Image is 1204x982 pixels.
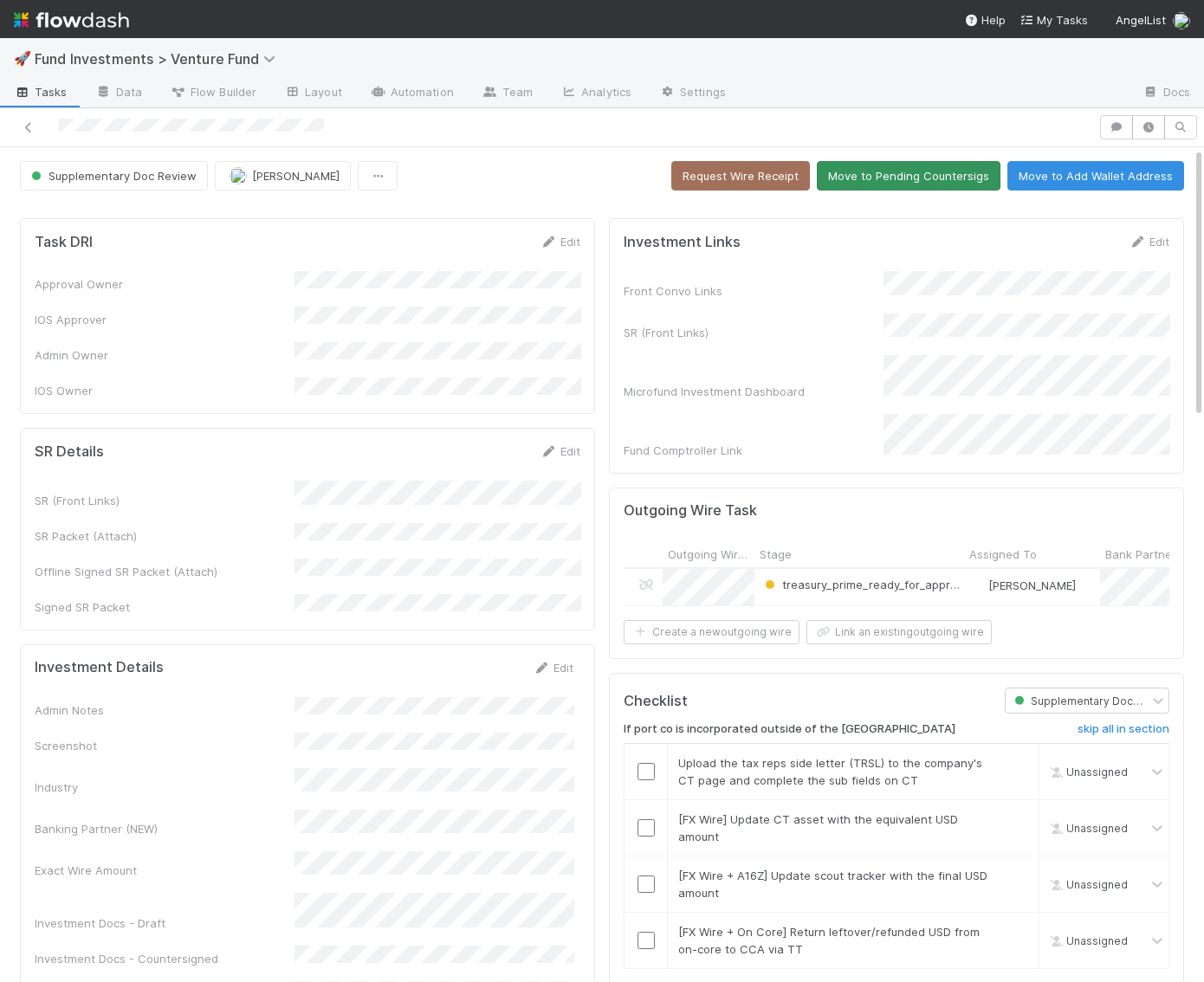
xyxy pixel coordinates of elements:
span: Supplementary Doc Review [1011,695,1174,707]
span: Tasks [14,83,68,100]
a: Flow Builder [156,80,270,107]
div: Screenshot [35,737,295,754]
span: Supplementary Doc Review [28,169,197,183]
span: Unassigned [1045,934,1128,947]
div: SR (Front Links) [35,492,295,509]
span: Upload the tax reps side letter (TRSL) to the company's CT page and complete the sub fields on CT [678,756,982,787]
div: Exact Wire Amount [35,862,295,879]
a: My Tasks [1020,11,1088,29]
h5: Task DRI [35,234,93,251]
div: Signed SR Packet [35,598,295,616]
a: skip all in section [1078,722,1169,743]
div: Investment Docs - Draft [35,914,295,932]
img: logo-inverted-e16ddd16eac7371096b0.svg [14,5,129,35]
a: Team [468,80,547,107]
span: Stage [760,546,792,563]
a: Data [81,80,156,107]
div: Front Convo Links [624,282,884,300]
a: Edit [540,444,580,458]
div: [PERSON_NAME] [971,577,1076,594]
span: Bank Partner [1105,546,1176,563]
a: Analytics [547,80,645,107]
a: Automation [356,80,468,107]
span: AngelList [1116,13,1166,27]
div: SR (Front Links) [624,324,884,341]
span: Assigned To [969,546,1037,563]
span: [FX Wire] Update CT asset with the equivalent USD amount [678,812,958,843]
div: Help [964,11,1006,29]
h6: skip all in section [1078,722,1169,736]
button: Link an existingoutgoing wire [806,620,992,644]
img: avatar_3ada3d7a-7184-472b-a6ff-1830e1bb1afd.png [972,578,986,592]
div: Investment Docs - Countersigned [35,950,295,967]
div: SR Packet (Attach) [35,527,295,545]
span: [PERSON_NAME] [988,578,1076,592]
button: [PERSON_NAME] [215,161,351,191]
a: Docs [1129,80,1204,107]
span: Unassigned [1045,878,1128,891]
div: Approval Owner [35,275,295,293]
h5: Checklist [624,693,688,710]
span: treasury_prime_ready_for_approval [761,578,973,591]
div: Industry [35,778,295,796]
span: [FX Wire + On Core] Return leftover/refunded USD from on-core to CCA via TT [678,925,980,956]
h6: If port co is incorporated outside of the [GEOGRAPHIC_DATA] [624,722,956,736]
div: IOS Approver [35,311,295,328]
button: Request Wire Receipt [671,161,810,191]
img: avatar_041b9f3e-9684-4023-b9b7-2f10de55285d.png [1173,12,1190,29]
a: Edit [533,661,573,675]
span: My Tasks [1020,13,1088,27]
span: [FX Wire + A16Z] Update scout tracker with the final USD amount [678,869,987,900]
div: treasury_prime_ready_for_approval [761,576,964,593]
span: Outgoing Wire ID [668,546,750,563]
span: Flow Builder [170,83,256,100]
button: Move to Add Wallet Address [1007,161,1184,191]
div: Microfund Investment Dashboard [624,383,884,400]
h5: Outgoing Wire Task [624,502,757,520]
img: avatar_9d20afb4-344c-4512-8880-fee77f5fe71b.png [230,167,247,184]
span: 🚀 [14,51,31,66]
a: Edit [1129,235,1169,249]
button: Create a newoutgoing wire [624,620,799,644]
span: Unassigned [1045,766,1128,778]
div: Admin Owner [35,346,295,364]
h5: SR Details [35,443,104,461]
a: Edit [540,235,580,249]
h5: Investment Links [624,234,741,251]
h5: Investment Details [35,659,164,676]
div: Offline Signed SR Packet (Attach) [35,563,295,580]
a: Settings [645,80,740,107]
span: Unassigned [1045,822,1128,835]
button: Supplementary Doc Review [20,161,208,191]
div: Fund Comptroller Link [624,442,884,459]
div: Admin Notes [35,701,295,719]
span: Fund Investments > Venture Fund [35,50,284,68]
a: Layout [270,80,356,107]
span: [PERSON_NAME] [252,169,340,183]
button: Move to Pending Countersigs [817,161,1000,191]
div: Banking Partner (NEW) [35,820,295,837]
div: IOS Owner [35,382,295,399]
